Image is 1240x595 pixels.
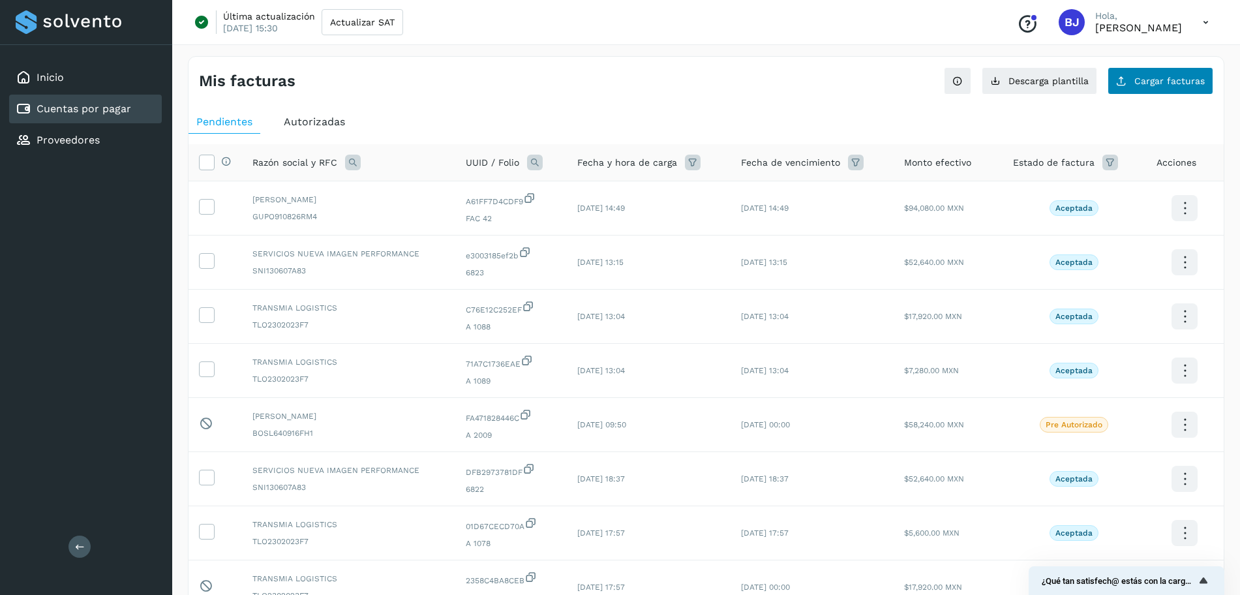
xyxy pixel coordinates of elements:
[9,63,162,92] div: Inicio
[37,102,131,115] a: Cuentas por pagar
[577,528,625,538] span: [DATE] 17:57
[1046,420,1102,429] p: Pre Autorizado
[252,573,445,585] span: TRANSMIA LOGISTICS
[904,474,964,483] span: $52,640.00 MXN
[466,517,556,532] span: 01D67CECD70A
[466,429,556,441] span: A 2009
[904,366,959,375] span: $7,280.00 MXN
[252,427,445,439] span: BOSL640916FH1
[741,474,789,483] span: [DATE] 18:37
[466,463,556,478] span: DFB2973781DF
[223,22,278,34] p: [DATE] 15:30
[196,115,252,128] span: Pendientes
[252,519,445,530] span: TRANSMIA LOGISTICS
[252,465,445,476] span: SERVICIOS NUEVA IMAGEN PERFORMANCE
[904,156,971,170] span: Monto efectivo
[252,194,445,206] span: [PERSON_NAME]
[577,366,625,375] span: [DATE] 13:04
[1055,258,1093,267] p: Aceptada
[904,420,964,429] span: $58,240.00 MXN
[904,312,962,321] span: $17,920.00 MXN
[466,408,556,424] span: FA471828446C
[577,258,624,267] span: [DATE] 13:15
[904,258,964,267] span: $52,640.00 MXN
[741,204,789,213] span: [DATE] 14:49
[741,528,789,538] span: [DATE] 17:57
[741,156,840,170] span: Fecha de vencimiento
[577,156,677,170] span: Fecha y hora de carga
[223,10,315,22] p: Última actualización
[252,319,445,331] span: TLO2302023F7
[741,258,787,267] span: [DATE] 13:15
[37,71,64,84] a: Inicio
[1095,22,1182,34] p: Brayant Javier Rocha Martinez
[982,67,1097,95] button: Descarga plantilla
[322,9,403,35] button: Actualizar SAT
[252,356,445,368] span: TRANSMIA LOGISTICS
[1134,76,1205,85] span: Cargar facturas
[284,115,345,128] span: Autorizadas
[577,474,625,483] span: [DATE] 18:37
[466,571,556,587] span: 2358C4BA8CEB
[252,265,445,277] span: SNI130607A83
[466,483,556,495] span: 6822
[1042,576,1196,586] span: ¿Qué tan satisfech@ estás con la carga de tus facturas?
[741,366,789,375] span: [DATE] 13:04
[466,246,556,262] span: e3003185ef2b
[466,213,556,224] span: FAC 42
[466,192,556,207] span: A61FF7D4CDF9
[904,528,960,538] span: $5,600.00 MXN
[252,410,445,422] span: [PERSON_NAME]
[9,126,162,155] div: Proveedores
[9,95,162,123] div: Cuentas por pagar
[1008,76,1089,85] span: Descarga plantilla
[741,312,789,321] span: [DATE] 13:04
[466,354,556,370] span: 71A7C1736EAE
[466,321,556,333] span: A 1088
[1055,366,1093,375] p: Aceptada
[577,420,626,429] span: [DATE] 09:50
[1055,528,1093,538] p: Aceptada
[37,134,100,146] a: Proveedores
[1055,204,1093,213] p: Aceptada
[904,583,962,592] span: $17,920.00 MXN
[252,536,445,547] span: TLO2302023F7
[1055,474,1093,483] p: Aceptada
[1157,156,1196,170] span: Acciones
[252,373,445,385] span: TLO2302023F7
[252,156,337,170] span: Razón social y RFC
[1095,10,1182,22] p: Hola,
[577,583,625,592] span: [DATE] 17:57
[1055,312,1093,321] p: Aceptada
[1108,67,1213,95] button: Cargar facturas
[252,302,445,314] span: TRANSMIA LOGISTICS
[330,18,395,27] span: Actualizar SAT
[252,211,445,222] span: GUPO910826RM4
[577,204,625,213] span: [DATE] 14:49
[252,481,445,493] span: SNI130607A83
[466,267,556,279] span: 6823
[1042,573,1211,588] button: Mostrar encuesta - ¿Qué tan satisfech@ estás con la carga de tus facturas?
[466,300,556,316] span: C76E12C252EF
[577,312,625,321] span: [DATE] 13:04
[466,375,556,387] span: A 1089
[904,204,964,213] span: $94,080.00 MXN
[741,420,790,429] span: [DATE] 00:00
[199,72,295,91] h4: Mis facturas
[741,583,790,592] span: [DATE] 00:00
[466,538,556,549] span: A 1078
[1013,156,1095,170] span: Estado de factura
[466,156,519,170] span: UUID / Folio
[252,248,445,260] span: SERVICIOS NUEVA IMAGEN PERFORMANCE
